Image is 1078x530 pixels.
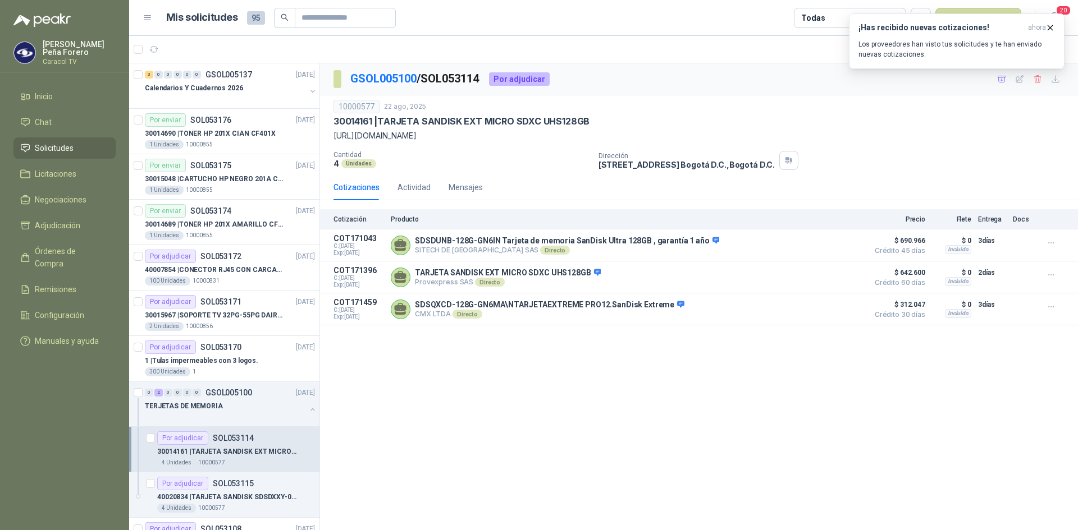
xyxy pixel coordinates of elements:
p: $ 0 [932,266,971,279]
p: SOL053174 [190,207,231,215]
div: 0 [193,71,201,79]
div: Por enviar [145,159,186,172]
div: 0 [164,389,172,397]
span: 20 [1056,5,1071,16]
span: C: [DATE] [334,243,384,250]
div: Directo [540,246,570,255]
p: 22 ago, 2025 [384,102,426,112]
span: Adjudicación [35,219,80,232]
a: Por enviarSOL053175[DATE] 30015048 |CARTUCHO HP NEGRO 201A CF400X1 Unidades10000855 [129,154,319,200]
p: [DATE] [296,206,315,216]
span: Exp: [DATE] [334,314,384,320]
p: 1 | Tulas impermeables con 3 logos. [145,356,258,366]
span: Crédito 30 días [869,311,925,318]
p: [DATE] [296,115,315,126]
a: Chat [13,112,116,133]
span: Inicio [35,90,53,103]
a: Órdenes de Compra [13,241,116,274]
p: Caracol TV [43,58,116,65]
p: COT171459 [334,298,384,307]
p: [DATE] [296,388,315,398]
p: GSOL005100 [205,389,252,397]
a: Por adjudicarSOL053171[DATE] 30015967 |SOPORTE TV 32PG-55PG DAIRU LPA52-446KIT22 Unidades10000856 [129,291,319,336]
span: Chat [35,116,52,128]
div: 3 [145,71,153,79]
span: ahora [1028,23,1046,33]
p: 30015967 | SOPORTE TV 32PG-55PG DAIRU LPA52-446KIT2 [145,310,285,321]
h3: ¡Has recibido nuevas cotizaciones! [858,23,1024,33]
span: Negociaciones [35,193,86,206]
span: Manuales y ayuda [35,335,99,347]
div: 0 [145,389,153,397]
div: 1 Unidades [145,140,184,149]
div: Por enviar [145,204,186,218]
a: Manuales y ayuda [13,330,116,352]
img: Company Logo [14,42,35,63]
span: search [281,13,289,21]
div: 1 Unidades [145,186,184,195]
div: 2 Unidades [145,322,184,331]
p: COT171043 [334,234,384,243]
p: COT171396 [334,266,384,275]
p: 10000577 [198,458,225,467]
a: Adjudicación [13,215,116,236]
div: Incluido [945,245,971,254]
a: GSOL005100 [350,72,417,85]
p: Los proveedores han visto tus solicitudes y te han enviado nuevas cotizaciones. [858,39,1055,59]
span: Configuración [35,309,84,321]
p: Entrega [978,215,1006,223]
p: SOL053171 [200,298,241,306]
div: Por adjudicar [145,250,196,263]
div: 2 [154,389,163,397]
p: 30015048 | CARTUCHO HP NEGRO 201A CF400X [145,174,285,185]
div: 0 [183,389,191,397]
span: $ 312.047 [869,298,925,311]
a: Configuración [13,305,116,326]
p: [DATE] [296,297,315,307]
div: Directo [453,310,482,319]
img: Logo peakr [13,13,71,27]
p: Cantidad [334,151,590,159]
div: 100 Unidades [145,276,190,285]
div: Actividad [398,181,431,193]
p: 10000577 [198,504,225,513]
a: Por adjudicarSOL053172[DATE] 40007854 |CONECTOR RJ45 CON CARCASA CAT 5E100 Unidades10000831 [129,245,319,291]
div: Por adjudicar [145,340,196,354]
p: [DATE] [296,70,315,80]
span: Crédito 60 días [869,279,925,286]
p: [URL][DOMAIN_NAME] [334,130,1065,142]
p: SOL053176 [190,116,231,124]
span: Crédito 45 días [869,247,925,254]
button: Nueva solicitud [935,8,1021,28]
p: 40020834 | TARJETA SANDISK SDSDXXY-064G-GN4IN 64GB [157,492,297,503]
div: Por adjudicar [157,477,208,490]
span: C: [DATE] [334,275,384,282]
p: [STREET_ADDRESS] Bogotá D.C. , Bogotá D.C. [599,160,775,169]
div: 0 [173,389,182,397]
span: Exp: [DATE] [334,282,384,288]
span: Remisiones [35,283,76,296]
p: 30014689 | TONER HP 201X AMARILLO CF402X [145,219,285,230]
p: 10000855 [186,140,213,149]
p: Precio [869,215,925,223]
p: SDSQXCD-128G-GN6MA\NTARJETAEXTREME PRO12.SanDisk Extreme [415,300,684,310]
a: Remisiones [13,279,116,300]
div: Por enviar [145,113,186,127]
p: 10000855 [186,231,213,240]
div: Por adjudicar [489,72,550,86]
p: 4 [334,159,339,168]
p: [DATE] [296,160,315,171]
button: ¡Has recibido nuevas cotizaciones!ahora Los proveedores han visto tus solicitudes y te han enviad... [849,13,1065,69]
span: Licitaciones [35,168,76,180]
span: Solicitudes [35,142,74,154]
p: Docs [1013,215,1035,223]
p: Flete [932,215,971,223]
h1: Mis solicitudes [166,10,238,26]
a: Por adjudicarSOL05311430014161 |TARJETA SANDISK EXT MICRO SDXC UHS128GB4 Unidades10000577 [129,427,319,472]
span: Exp: [DATE] [334,250,384,256]
p: $ 0 [932,234,971,247]
div: Todas [801,12,825,24]
p: 10000856 [186,322,213,331]
div: 1 Unidades [145,231,184,240]
a: 3 0 0 0 0 0 GSOL005137[DATE] Calendarios Y Cuadernos 2026 [145,68,317,104]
